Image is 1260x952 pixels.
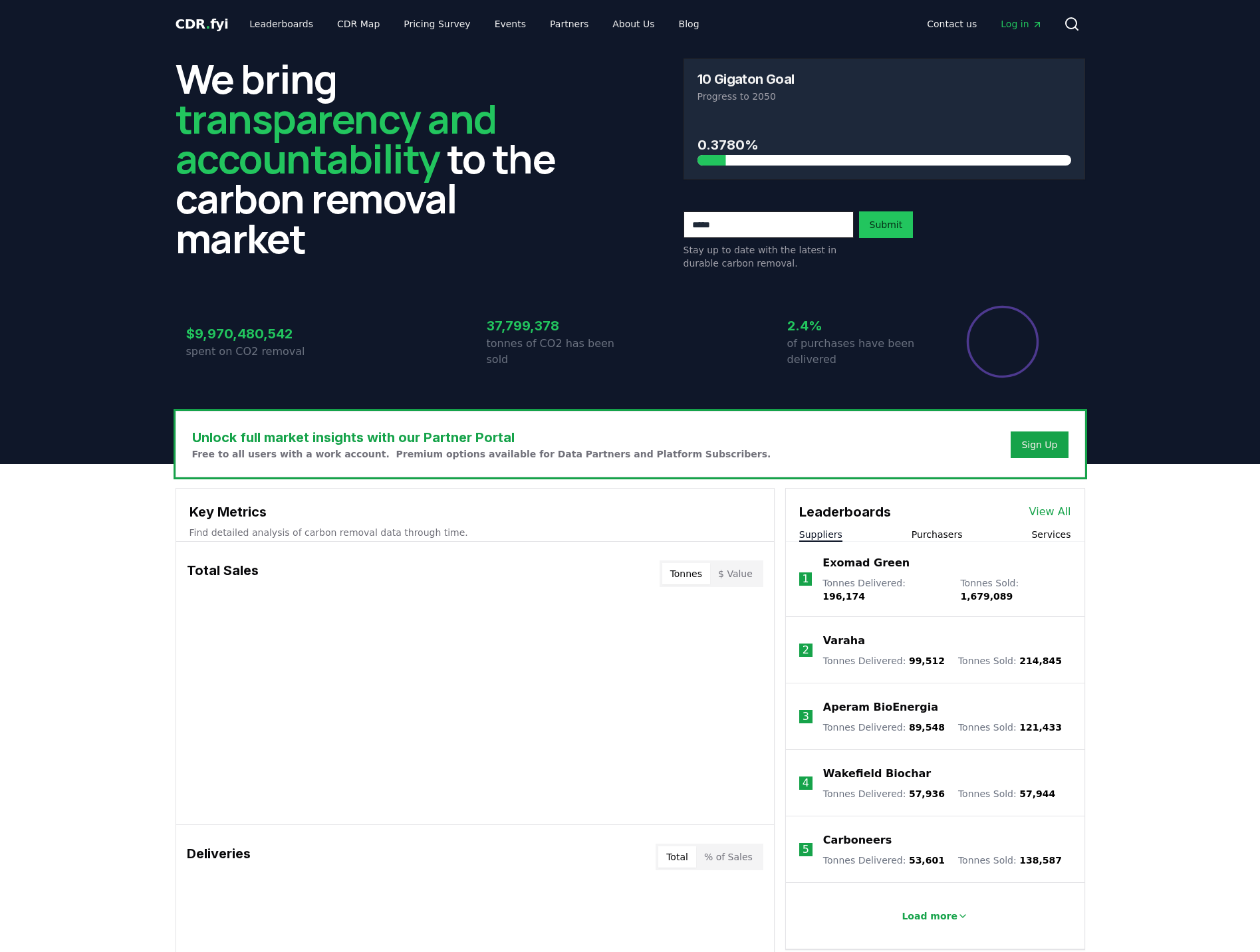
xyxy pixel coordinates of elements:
[189,526,761,539] p: Find detailed analysis of carbon removal data through time.
[823,699,938,715] a: Aperam BioEnergia
[822,555,910,571] a: Exomad Green
[696,846,761,868] button: % of Sales
[823,787,945,800] p: Tonnes Delivered :
[799,502,891,522] h3: Leaderboards
[1029,504,1071,520] a: View All
[803,709,809,725] p: 3
[802,571,809,587] p: 1
[823,854,945,867] p: Tonnes Delivered :
[958,854,1062,867] p: Tonnes Sold :
[668,12,710,36] a: Blog
[823,766,931,782] a: Wakefield Biochar
[803,842,809,858] p: 5
[602,12,665,36] a: About Us
[787,316,931,336] h3: 2.4%
[960,576,1071,603] p: Tonnes Sold :
[1019,855,1062,866] span: 138,587
[891,903,979,929] button: Load more
[1019,788,1055,799] span: 57,944
[487,316,630,336] h3: 37,799,378
[909,722,945,733] span: 89,548
[1001,17,1042,31] span: Log in
[187,844,251,870] h3: Deliveries
[1021,438,1057,451] a: Sign Up
[186,324,330,344] h3: $9,970,480,542
[697,135,1071,155] h3: 0.3780%
[859,211,914,238] button: Submit
[823,721,945,734] p: Tonnes Delivered :
[186,344,330,360] p: spent on CO2 removal
[803,642,809,658] p: 2
[393,12,481,36] a: Pricing Survey
[176,59,577,258] h2: We bring to the carbon removal market
[662,563,710,584] button: Tonnes
[1011,431,1068,458] button: Sign Up
[187,560,259,587] h3: Total Sales
[823,832,892,848] a: Carboneers
[1019,655,1062,666] span: 214,845
[912,528,963,541] button: Purchasers
[958,787,1055,800] p: Tonnes Sold :
[176,91,497,185] span: transparency and accountability
[205,16,210,32] span: .
[916,12,1053,36] nav: Main
[1031,528,1071,541] button: Services
[487,336,630,368] p: tonnes of CO2 has been sold
[823,654,945,667] p: Tonnes Delivered :
[958,654,1062,667] p: Tonnes Sold :
[990,12,1053,36] a: Log in
[958,721,1062,734] p: Tonnes Sold :
[684,243,854,270] p: Stay up to date with the latest in durable carbon removal.
[909,788,945,799] span: 57,936
[965,304,1040,379] div: Percentage of sales delivered
[799,528,842,541] button: Suppliers
[787,336,931,368] p: of purchases have been delivered
[539,12,599,36] a: Partners
[1019,722,1062,733] span: 121,433
[823,633,865,649] a: Varaha
[239,12,709,36] nav: Main
[697,72,795,86] h3: 10 Gigaton Goal
[189,502,761,522] h3: Key Metrics
[326,12,390,36] a: CDR Map
[909,855,945,866] span: 53,601
[909,655,945,666] span: 99,512
[916,12,987,36] a: Contact us
[192,427,771,447] h3: Unlock full market insights with our Partner Portal
[484,12,537,36] a: Events
[710,563,761,584] button: $ Value
[822,591,865,602] span: 196,174
[902,909,957,923] p: Load more
[960,591,1013,602] span: 1,679,089
[176,16,229,32] span: CDR fyi
[176,15,229,33] a: CDR.fyi
[192,447,771,461] p: Free to all users with a work account. Premium options available for Data Partners and Platform S...
[803,775,809,791] p: 4
[697,90,1071,103] p: Progress to 2050
[658,846,696,868] button: Total
[239,12,324,36] a: Leaderboards
[822,576,947,603] p: Tonnes Delivered :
